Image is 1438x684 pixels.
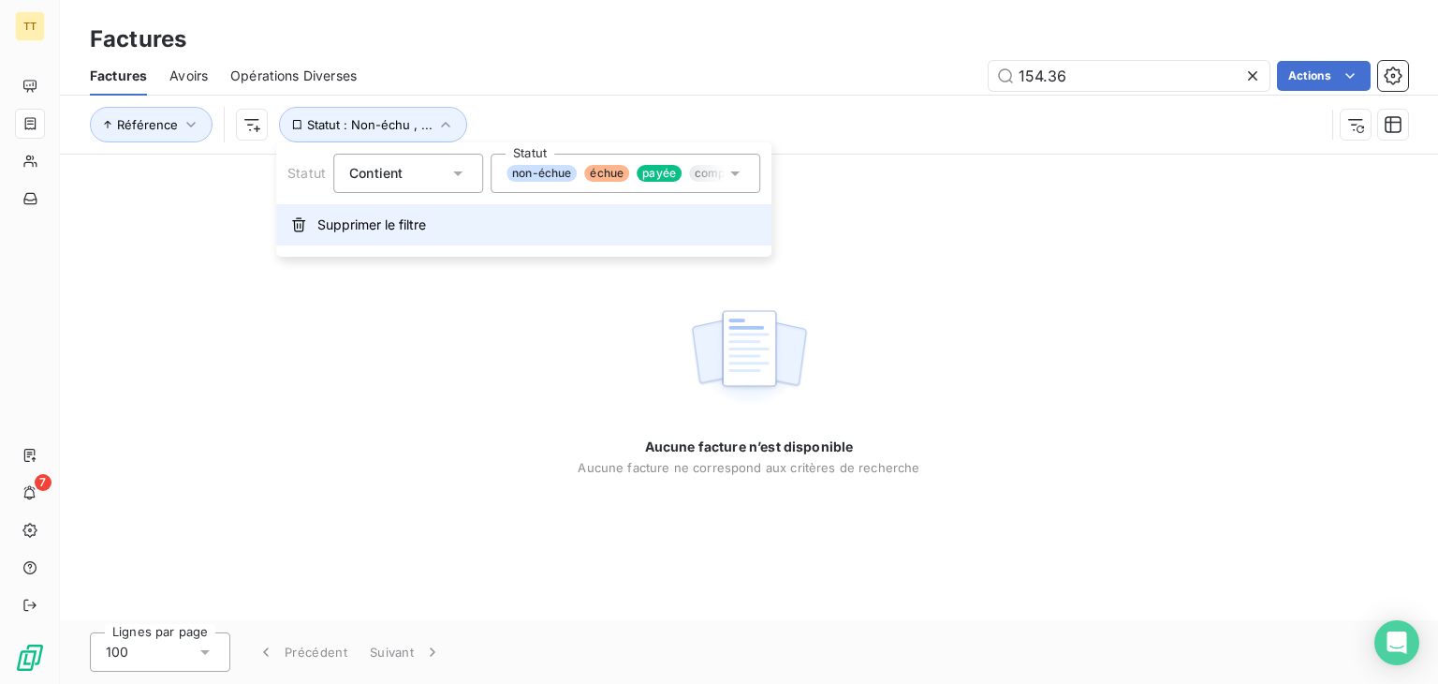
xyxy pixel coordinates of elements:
span: Aucune facture ne correspond aux critères de recherche [578,460,919,475]
span: Avoirs [169,67,208,85]
button: Suivant [359,632,453,672]
span: Statut : Non-échu , ... [307,117,433,132]
span: Référence [117,117,178,132]
button: Précédent [245,632,359,672]
h3: Factures [90,22,186,56]
span: payée [637,165,682,182]
img: Logo LeanPay [15,643,45,673]
span: Statut [287,165,326,181]
img: empty state [689,300,809,416]
button: Statut : Non-échu , ... [279,107,467,142]
button: Supprimer le filtre [276,204,771,245]
span: 7 [35,474,51,491]
span: Supprimer le filtre [317,216,426,234]
span: Aucune facture n’est disponible [645,438,854,456]
div: Open Intercom Messenger [1374,620,1419,665]
span: Contient [349,165,403,181]
span: 100 [106,643,128,662]
span: Opérations Diverses [230,67,357,85]
button: Actions [1277,61,1371,91]
span: non-échue [506,165,577,182]
span: compensée [689,165,763,182]
button: Référence [90,107,213,142]
span: échue [584,165,629,182]
input: Rechercher [989,61,1269,91]
span: Factures [90,67,147,85]
div: TT [15,11,45,41]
